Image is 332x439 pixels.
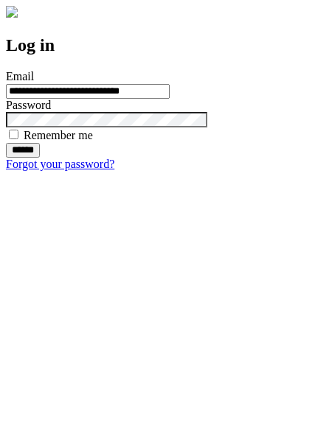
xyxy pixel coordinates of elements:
img: logo-4e3dc11c47720685a147b03b5a06dd966a58ff35d612b21f08c02c0306f2b779.png [6,6,18,18]
a: Forgot your password? [6,158,114,170]
h2: Log in [6,35,326,55]
label: Password [6,99,51,111]
label: Remember me [24,129,93,141]
label: Email [6,70,34,82]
